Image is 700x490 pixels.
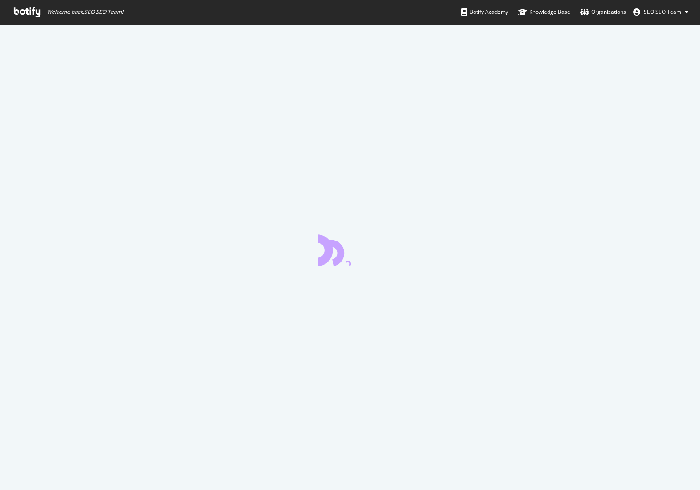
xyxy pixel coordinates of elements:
[47,8,123,16] span: Welcome back, SEO SEO Team !
[518,8,570,17] div: Knowledge Base
[580,8,626,17] div: Organizations
[626,5,696,19] button: SEO SEO Team
[461,8,508,17] div: Botify Academy
[318,234,382,266] div: animation
[644,8,681,16] span: SEO SEO Team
